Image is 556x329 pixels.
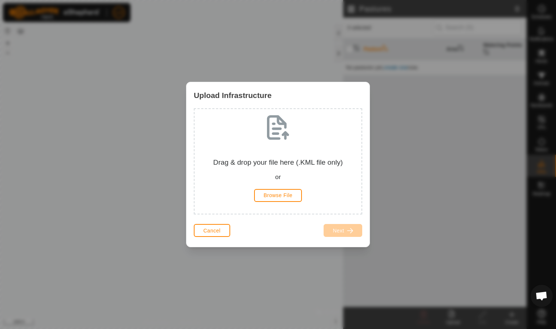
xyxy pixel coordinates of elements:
div: Open chat [531,285,553,307]
span: Next [333,228,344,234]
button: Next [324,224,362,237]
div: or [200,172,356,182]
div: Drag & drop your file here (.KML file only) [200,157,356,182]
span: Upload Infrastructure [194,90,271,101]
button: Cancel [194,224,230,237]
span: Cancel [203,228,221,234]
button: Browse File [254,189,302,202]
span: Browse File [264,192,293,198]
